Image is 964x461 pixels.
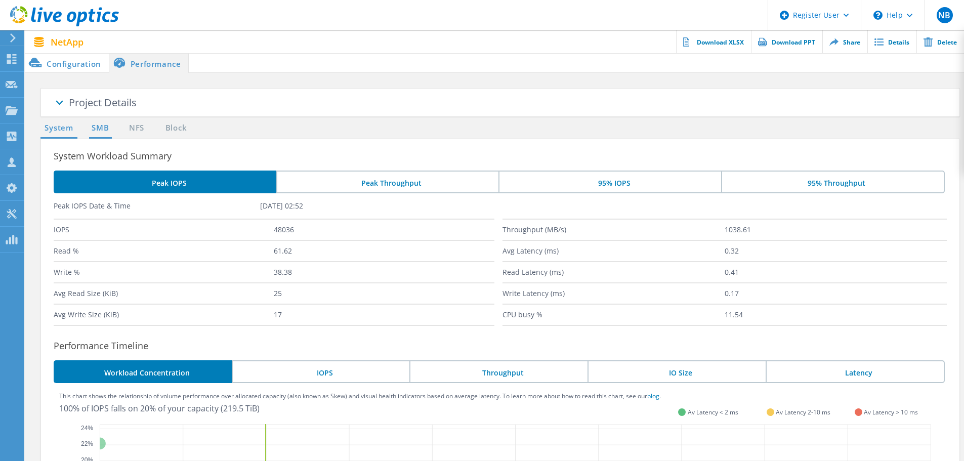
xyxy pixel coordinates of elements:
[916,30,964,53] a: Delete
[725,220,947,240] label: 1038.61
[54,283,274,304] label: Avg Read Size (KiB)
[54,305,274,325] label: Avg Write Size (KiB)
[54,149,959,163] h3: System Workload Summary
[54,262,274,282] label: Write %
[54,220,274,240] label: IOPS
[59,403,260,414] label: 100% of IOPS falls on 20% of your capacity (219.5 TiB)
[274,220,494,240] label: 48036
[10,21,119,28] a: Live Optics Dashboard
[688,408,738,416] label: Av Latency < 2 ms
[502,220,725,240] label: Throughput (MB/s)
[647,392,659,400] span: blog
[502,262,725,282] label: Read Latency (ms)
[502,283,725,304] label: Write Latency (ms)
[873,11,883,20] svg: \n
[54,360,232,383] li: Workload Concentration
[502,305,725,325] label: CPU busy %
[725,305,947,325] label: 11.54
[162,122,190,135] a: Block
[274,241,494,261] label: 61.62
[54,201,260,211] label: Peak IOPS Date & Time
[766,360,945,383] li: Latency
[721,171,945,193] li: 95% Throughput
[81,425,93,432] text: 24%
[54,339,959,353] h3: Performance Timeline
[938,11,950,19] span: NB
[274,305,494,325] label: 17
[69,96,137,109] span: Project Details
[232,360,410,383] li: IOPS
[260,201,467,211] label: [DATE] 02:52
[81,440,93,447] text: 22%
[867,30,916,53] a: Details
[274,262,494,282] label: 38.38
[127,122,146,135] a: NFS
[59,393,661,399] label: This chart shows the relationship of volume performance over allocated capacity (also known as Sk...
[409,360,588,383] li: Throughput
[725,283,947,304] label: 0.17
[725,262,947,282] label: 0.41
[822,30,867,53] a: Share
[588,360,766,383] li: IO Size
[751,30,822,53] a: Download PPT
[725,241,947,261] label: 0.32
[676,30,751,53] a: Download XLSX
[274,283,494,304] label: 25
[89,122,111,135] a: SMB
[776,408,830,416] label: Av Latency 2-10 ms
[276,171,499,193] li: Peak Throughput
[54,241,274,261] label: Read %
[40,122,77,135] a: System
[51,37,83,47] span: NetApp
[864,408,918,416] label: Av Latency > 10 ms
[498,171,721,193] li: 95% IOPS
[502,241,725,261] label: Avg Latency (ms)
[54,171,276,193] li: Peak IOPS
